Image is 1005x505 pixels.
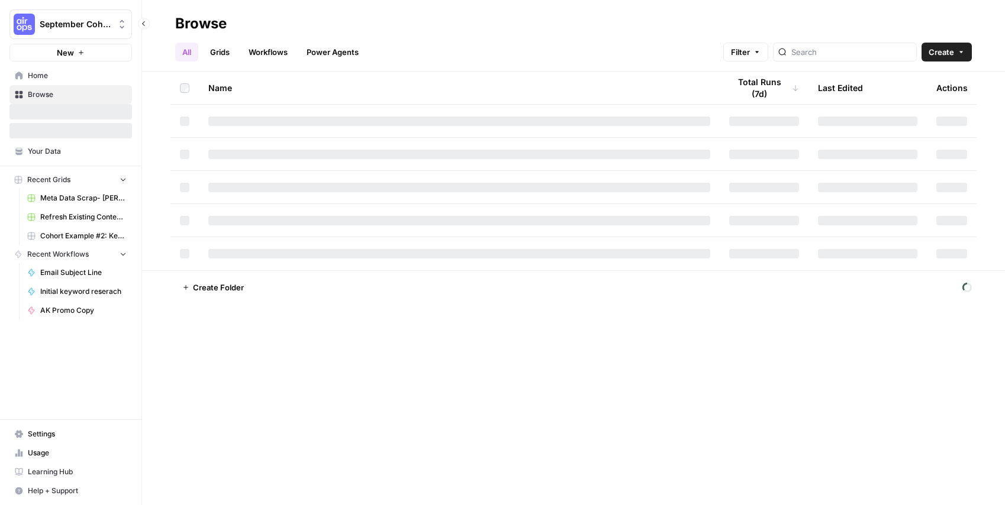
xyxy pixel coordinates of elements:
[203,43,237,61] a: Grids
[9,481,132,500] button: Help + Support
[28,89,127,100] span: Browse
[40,212,127,222] span: Refresh Existing Content (2)
[40,267,127,278] span: Email Subject Line
[922,43,972,61] button: Create
[40,305,127,316] span: AK Promo Copy
[28,429,127,439] span: Settings
[28,146,127,157] span: Your Data
[9,245,132,263] button: Recent Workflows
[241,43,295,61] a: Workflows
[723,43,768,61] button: Filter
[9,44,132,61] button: New
[9,85,132,104] a: Browse
[14,14,35,35] img: September Cohort Logo
[22,208,132,226] a: Refresh Existing Content (2)
[9,142,132,161] a: Your Data
[9,462,132,481] a: Learning Hub
[40,18,111,30] span: September Cohort
[175,278,251,297] button: Create Folder
[9,171,132,189] button: Recent Grids
[28,485,127,496] span: Help + Support
[28,70,127,81] span: Home
[22,189,132,208] a: Meta Data Scrap- [PERSON_NAME]
[929,46,954,58] span: Create
[193,281,244,293] span: Create Folder
[27,174,70,185] span: Recent Grids
[175,14,227,33] div: Browse
[57,47,74,59] span: New
[40,231,127,241] span: Cohort Example #2: Keyword -> Outline -> Article (Hibaaq A)
[22,282,132,301] a: Initial keyword reserach
[175,43,198,61] a: All
[936,72,968,104] div: Actions
[40,286,127,297] span: Initial keyword reserach
[28,448,127,458] span: Usage
[729,72,799,104] div: Total Runs (7d)
[9,444,132,462] a: Usage
[9,66,132,85] a: Home
[27,249,89,260] span: Recent Workflows
[22,226,132,245] a: Cohort Example #2: Keyword -> Outline -> Article (Hibaaq A)
[22,301,132,320] a: AK Promo Copy
[731,46,750,58] span: Filter
[9,425,132,444] a: Settings
[818,72,863,104] div: Last Edited
[208,72,710,104] div: Name
[791,46,911,58] input: Search
[28,467,127,477] span: Learning Hub
[299,43,366,61] a: Power Agents
[40,193,127,203] span: Meta Data Scrap- [PERSON_NAME]
[9,9,132,39] button: Workspace: September Cohort
[22,263,132,282] a: Email Subject Line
